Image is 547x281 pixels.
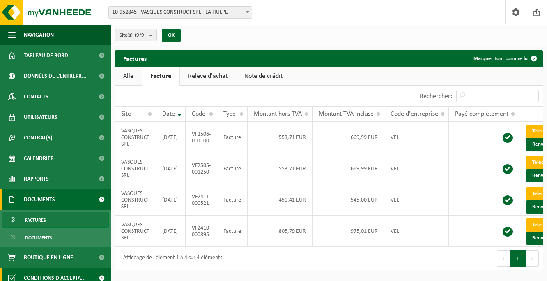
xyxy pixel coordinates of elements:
span: 10-952845 - VASQUES CONSTRUCT SRL - LA HULPE [109,7,252,18]
button: Site(s)(9/9) [115,29,157,41]
span: Navigation [24,25,54,45]
count: (9/9) [135,33,146,38]
span: Calendrier [24,148,54,169]
span: Documents [24,189,55,210]
span: Code d'entreprise [391,111,438,117]
td: VF2410-000895 [186,216,217,247]
span: Utilisateurs [24,107,57,128]
td: VASQUES CONSTRUCT SRL [115,153,156,184]
button: OK [162,29,181,42]
span: Payé complètement [455,111,508,117]
td: 553,71 EUR [248,153,313,184]
a: Relevé d'achat [180,67,236,86]
td: 450,41 EUR [248,184,313,216]
td: Facture [217,122,248,153]
span: Tableau de bord [24,45,68,66]
td: VASQUES CONSTRUCT SRL [115,216,156,247]
span: Type [223,111,236,117]
td: 805,79 EUR [248,216,313,247]
span: Rapports [24,169,49,189]
span: Date [162,111,175,117]
a: Note de crédit [236,67,291,86]
td: 975,01 EUR [313,216,384,247]
td: VF2506-001100 [186,122,217,153]
span: Données de l'entrepr... [24,66,87,86]
span: Boutique en ligne [24,247,73,268]
button: Next [526,250,539,267]
button: Previous [497,250,510,267]
h2: Factures [115,50,155,66]
a: Documents [2,230,109,245]
td: VASQUES CONSTRUCT SRL [115,122,156,153]
td: VASQUES CONSTRUCT SRL [115,184,156,216]
td: Facture [217,216,248,247]
td: [DATE] [156,153,186,184]
td: VEL [384,184,449,216]
td: VEL [384,216,449,247]
span: Site(s) [120,29,146,42]
td: 553,71 EUR [248,122,313,153]
td: VF2411-000521 [186,184,217,216]
span: 10-952845 - VASQUES CONSTRUCT SRL - LA HULPE [108,6,252,19]
a: Alle [115,67,142,86]
td: VF2505-001250 [186,153,217,184]
span: Montant hors TVA [254,111,302,117]
label: Rechercher: [420,93,452,100]
span: Code [192,111,205,117]
div: Affichage de l'élément 1 à 4 sur 4 éléments [119,251,222,266]
td: [DATE] [156,184,186,216]
td: [DATE] [156,122,186,153]
td: [DATE] [156,216,186,247]
td: Facture [217,153,248,184]
td: VEL [384,122,449,153]
span: Contacts [24,86,48,107]
td: 669,99 EUR [313,153,384,184]
a: Facture [142,67,179,86]
td: Facture [217,184,248,216]
span: Site [121,111,131,117]
td: 669,99 EUR [313,122,384,153]
button: 1 [510,250,526,267]
td: VEL [384,153,449,184]
button: Marquer tout comme lu [467,50,542,67]
a: Factures [2,212,109,228]
span: Montant TVA incluse [319,111,374,117]
span: Documents [25,230,52,246]
td: 545,00 EUR [313,184,384,216]
span: Factures [25,212,46,228]
span: Contrat(s) [24,128,52,148]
